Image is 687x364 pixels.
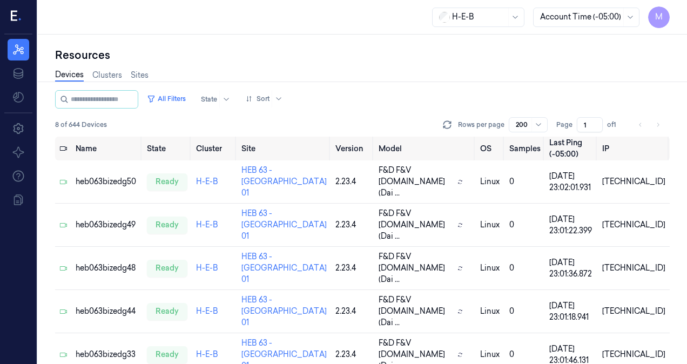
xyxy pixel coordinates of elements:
div: heb063bizedg48 [76,262,138,274]
a: Clusters [92,70,122,81]
a: H-E-B [196,220,218,230]
button: All Filters [143,90,190,107]
button: M [648,6,670,28]
div: 0 [509,262,541,274]
p: linux [480,262,500,274]
div: ready [147,173,187,191]
span: F&D F&V [DOMAIN_NAME] (Dai ... [379,165,454,199]
p: linux [480,306,500,317]
div: [DATE] 23:01:18.941 [549,300,594,323]
a: HEB 63 - [GEOGRAPHIC_DATA] 01 [241,208,327,241]
div: [TECHNICAL_ID] [602,306,665,317]
div: [TECHNICAL_ID] [602,176,665,187]
div: [DATE] 23:02:01.931 [549,171,594,193]
th: Version [331,137,374,160]
span: F&D F&V [DOMAIN_NAME] (Dai ... [379,294,454,328]
span: F&D F&V [DOMAIN_NAME] (Dai ... [379,251,454,285]
div: 0 [509,349,541,360]
th: Name [71,137,143,160]
span: F&D F&V [DOMAIN_NAME] (Dai ... [379,208,454,242]
div: [TECHNICAL_ID] [602,349,665,360]
div: heb063bizedg33 [76,349,138,360]
th: OS [476,137,504,160]
a: H-E-B [196,349,218,359]
th: IP [598,137,670,160]
div: heb063bizedg50 [76,176,138,187]
p: Rows per page [458,120,504,130]
a: H-E-B [196,306,218,316]
a: Devices [55,69,84,82]
div: heb063bizedg44 [76,306,138,317]
div: 2.23.4 [335,262,369,274]
div: 2.23.4 [335,176,369,187]
th: Last Ping (-05:00) [545,137,598,160]
a: HEB 63 - [GEOGRAPHIC_DATA] 01 [241,295,327,327]
div: [DATE] 23:01:22.399 [549,214,594,237]
a: Sites [131,70,149,81]
th: Samples [505,137,545,160]
div: ready [147,303,187,320]
a: H-E-B [196,263,218,273]
p: linux [480,176,500,187]
div: [DATE] 23:01:36.872 [549,257,594,280]
a: HEB 63 - [GEOGRAPHIC_DATA] 01 [241,165,327,198]
div: heb063bizedg49 [76,219,138,231]
span: 8 of 644 Devices [55,120,107,130]
a: H-E-B [196,177,218,186]
div: ready [147,260,187,277]
div: [TECHNICAL_ID] [602,219,665,231]
div: 2.23.4 [335,219,369,231]
p: linux [480,349,500,360]
nav: pagination [633,117,665,132]
th: Site [237,137,331,160]
th: Model [374,137,476,160]
div: ready [147,217,187,234]
th: Cluster [192,137,237,160]
div: 0 [509,306,541,317]
div: ready [147,346,187,363]
div: [TECHNICAL_ID] [602,262,665,274]
p: linux [480,219,500,231]
div: 2.23.4 [335,349,369,360]
span: of 1 [607,120,624,130]
div: 0 [509,176,541,187]
th: State [143,137,192,160]
div: 0 [509,219,541,231]
a: HEB 63 - [GEOGRAPHIC_DATA] 01 [241,252,327,284]
div: 2.23.4 [335,306,369,317]
div: Resources [55,48,670,63]
span: Page [556,120,572,130]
